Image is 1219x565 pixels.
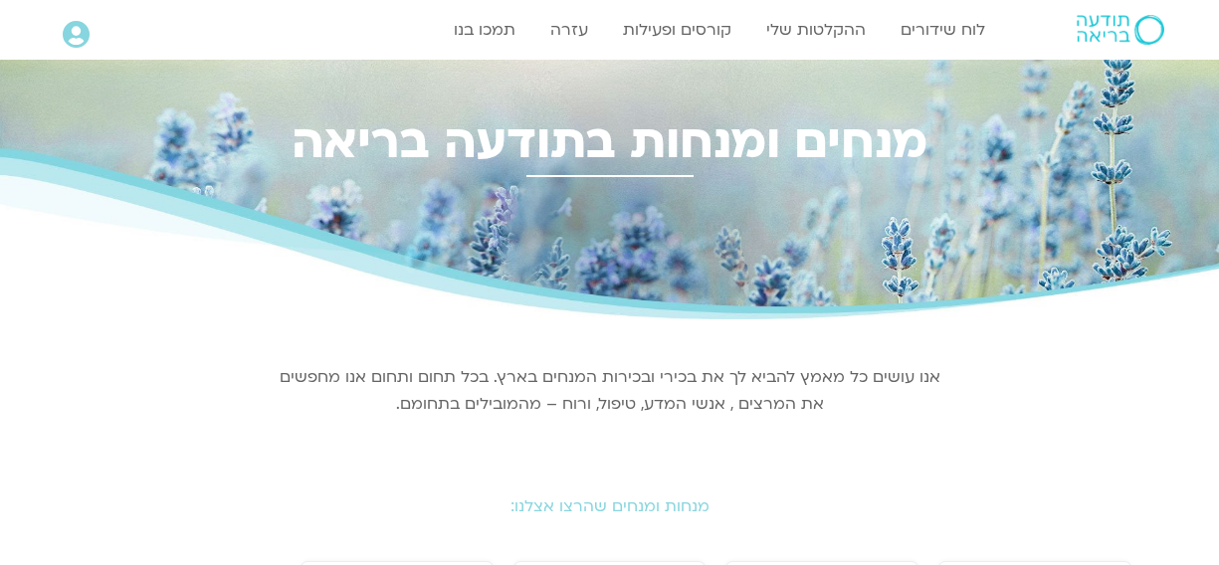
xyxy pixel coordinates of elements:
[891,11,995,49] a: לוח שידורים
[613,11,741,49] a: קורסים ופעילות
[53,497,1167,515] h2: מנחות ומנחים שהרצו אצלנו:
[277,364,943,418] p: אנו עושים כל מאמץ להביא לך את בכירי ובכירות המנחים בארץ. בכל תחום ותחום אנו מחפשים את המרצים , אנ...
[53,114,1167,169] h2: מנחים ומנחות בתודעה בריאה
[756,11,876,49] a: ההקלטות שלי
[444,11,525,49] a: תמכו בנו
[1077,15,1164,45] img: תודעה בריאה
[540,11,598,49] a: עזרה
